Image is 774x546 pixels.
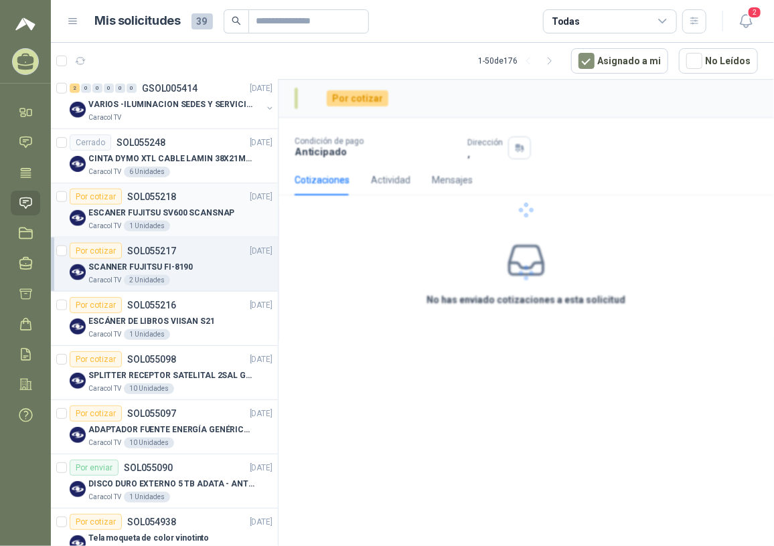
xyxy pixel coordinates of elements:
div: 1 Unidades [124,329,170,340]
a: CerradoSOL055248[DATE] Company LogoCINTA DYMO XTL CABLE LAMIN 38X21MMBLANCOCaracol TV6 Unidades [51,129,278,183]
p: [DATE] [250,353,273,366]
p: Caracol TV [88,221,121,232]
p: Tela moqueta de color vinotinto [88,532,209,545]
div: 10 Unidades [124,383,174,394]
img: Company Logo [70,481,86,497]
p: CINTA DYMO XTL CABLE LAMIN 38X21MMBLANCO [88,153,255,165]
div: 1 Unidades [124,221,170,232]
p: [DATE] [250,462,273,474]
span: search [232,16,241,25]
div: 2 [70,84,80,93]
p: SOL055098 [127,355,176,364]
p: Caracol TV [88,167,121,177]
div: Por cotizar [70,514,122,530]
div: 0 [81,84,91,93]
a: Por cotizarSOL055098[DATE] Company LogoSPLITTER RECEPTOR SATELITAL 2SAL GT-SP21Caracol TV10 Unidades [51,346,278,400]
img: Company Logo [70,156,86,172]
a: Por enviarSOL055090[DATE] Company LogoDISCO DURO EXTERNO 5 TB ADATA - ANTIGOLPESCaracol TV1 Unidades [51,454,278,509]
div: Por cotizar [70,351,122,367]
p: SOL054938 [127,517,176,527]
p: ESCÁNER DE LIBROS VIISAN S21 [88,315,215,328]
span: 2 [747,6,762,19]
p: Caracol TV [88,275,121,286]
button: Asignado a mi [571,48,668,74]
p: [DATE] [250,82,273,95]
p: [DATE] [250,191,273,203]
div: 0 [115,84,125,93]
img: Company Logo [70,102,86,118]
p: SOL055097 [127,409,176,418]
img: Company Logo [70,210,86,226]
div: Por cotizar [70,297,122,313]
p: VARIOS -ILUMINACION SEDES Y SERVICIOS [88,98,255,111]
p: [DATE] [250,136,273,149]
p: SOL055216 [127,300,176,310]
a: Por cotizarSOL055216[DATE] Company LogoESCÁNER DE LIBROS VIISAN S21Caracol TV1 Unidades [51,292,278,346]
button: 2 [734,9,758,33]
img: Company Logo [70,427,86,443]
p: Caracol TV [88,329,121,340]
h1: Mis solicitudes [95,11,181,31]
div: 0 [104,84,114,93]
p: Caracol TV [88,492,121,503]
p: Caracol TV [88,438,121,448]
div: 0 [92,84,102,93]
div: 1 - 50 de 176 [478,50,560,72]
div: 0 [127,84,137,93]
p: SOL055217 [127,246,176,256]
div: 6 Unidades [124,167,170,177]
p: SOL055090 [124,463,173,472]
div: 1 Unidades [124,492,170,503]
p: [DATE] [250,245,273,258]
a: Por cotizarSOL055218[DATE] Company LogoESCANER FUJITSU SV600 SCANSNAPCaracol TV1 Unidades [51,183,278,238]
p: ADAPTADOR FUENTE ENERGÍA GENÉRICO 24V 1A [88,424,255,436]
p: SOL055218 [127,192,176,201]
img: Company Logo [70,264,86,280]
img: Logo peakr [15,16,35,32]
p: [DATE] [250,516,273,529]
div: 2 Unidades [124,275,170,286]
button: No Leídos [679,48,758,74]
div: Por cotizar [70,243,122,259]
p: DISCO DURO EXTERNO 5 TB ADATA - ANTIGOLPES [88,478,255,490]
p: SCANNER FUJITSU FI-8190 [88,261,193,274]
p: Caracol TV [88,383,121,394]
p: SPLITTER RECEPTOR SATELITAL 2SAL GT-SP21 [88,369,255,382]
div: Por cotizar [70,189,122,205]
p: GSOL005414 [142,84,198,93]
img: Company Logo [70,318,86,335]
img: Company Logo [70,373,86,389]
div: 10 Unidades [124,438,174,448]
a: 2 0 0 0 0 0 GSOL005414[DATE] Company LogoVARIOS -ILUMINACION SEDES Y SERVICIOSCaracol TV [70,80,275,123]
p: Caracol TV [88,112,121,123]
a: Por cotizarSOL055097[DATE] Company LogoADAPTADOR FUENTE ENERGÍA GENÉRICO 24V 1ACaracol TV10 Unidades [51,400,278,454]
p: ESCANER FUJITSU SV600 SCANSNAP [88,207,234,219]
div: Por cotizar [70,405,122,422]
a: Por cotizarSOL055217[DATE] Company LogoSCANNER FUJITSU FI-8190Caracol TV2 Unidades [51,238,278,292]
p: [DATE] [250,299,273,312]
p: SOL055248 [117,138,165,147]
div: Por enviar [70,460,119,476]
div: Cerrado [70,134,111,151]
div: Todas [552,14,580,29]
span: 39 [191,13,213,29]
p: [DATE] [250,407,273,420]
